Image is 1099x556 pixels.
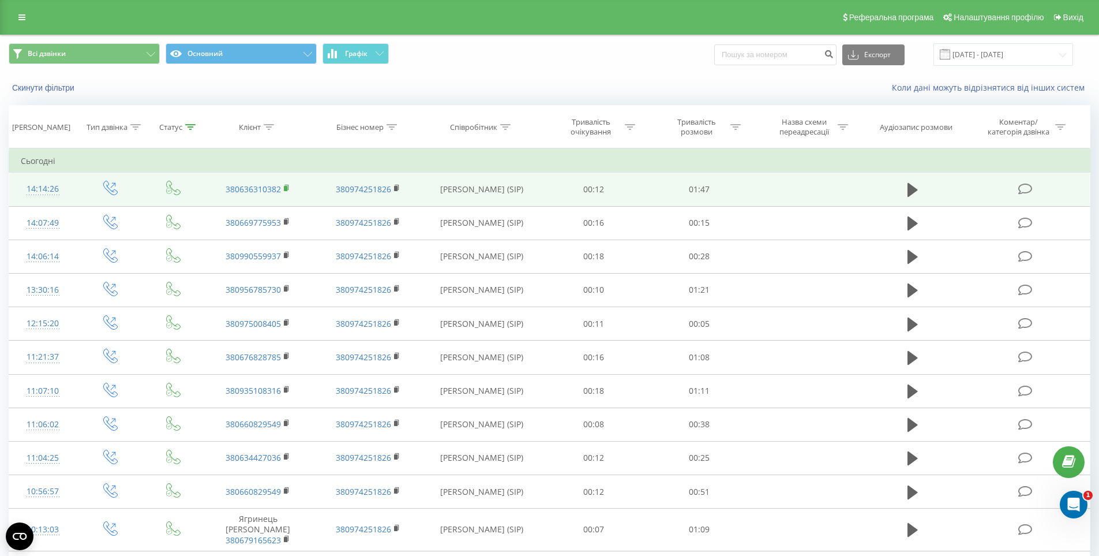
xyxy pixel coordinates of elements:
[1083,491,1093,500] span: 1
[423,206,541,240] td: [PERSON_NAME] (SIP)
[560,117,622,137] div: Тривалість очікування
[21,245,65,268] div: 14:06:14
[336,385,391,396] a: 380974251826
[541,173,647,206] td: 00:12
[647,374,752,408] td: 01:11
[541,408,647,441] td: 00:08
[450,122,497,132] div: Співробітник
[423,441,541,475] td: [PERSON_NAME] (SIP)
[541,475,647,509] td: 00:12
[1063,13,1083,22] span: Вихід
[423,408,541,441] td: [PERSON_NAME] (SIP)
[647,475,752,509] td: 00:51
[423,509,541,551] td: [PERSON_NAME] (SIP)
[714,44,837,65] input: Пошук за номером
[892,82,1090,93] a: Коли дані можуть відрізнятися вiд інших систем
[9,83,80,93] button: Скинути фільтри
[647,341,752,374] td: 01:08
[647,441,752,475] td: 00:25
[239,122,261,132] div: Клієнт
[226,217,281,228] a: 380669775953
[541,206,647,240] td: 00:16
[423,475,541,509] td: [PERSON_NAME] (SIP)
[9,43,160,64] button: Всі дзвінки
[345,50,367,58] span: Графік
[647,307,752,341] td: 00:05
[21,346,65,368] div: 11:21:37
[647,173,752,206] td: 01:47
[28,49,66,58] span: Всі дзвінки
[336,217,391,228] a: 380974251826
[6,523,33,550] button: Open CMP widget
[541,240,647,273] td: 00:18
[226,419,281,430] a: 380660829549
[21,178,65,200] div: 14:14:26
[773,117,835,137] div: Назва схеми переадресації
[541,374,647,408] td: 00:18
[647,509,752,551] td: 01:09
[336,352,391,363] a: 380974251826
[226,184,281,195] a: 380636310382
[336,184,391,195] a: 380974251826
[21,312,65,335] div: 12:15:20
[336,122,384,132] div: Бізнес номер
[226,452,281,463] a: 380634427036
[423,341,541,374] td: [PERSON_NAME] (SIP)
[336,524,391,535] a: 380974251826
[423,240,541,273] td: [PERSON_NAME] (SIP)
[954,13,1044,22] span: Налаштування профілю
[336,318,391,329] a: 380974251826
[647,240,752,273] td: 00:28
[21,447,65,469] div: 11:04:25
[336,452,391,463] a: 380974251826
[1060,491,1087,518] iframe: Intercom live chat
[226,251,281,262] a: 380990559937
[226,385,281,396] a: 380935108316
[666,117,727,137] div: Тривалість розмови
[880,122,952,132] div: Аудіозапис розмови
[336,284,391,295] a: 380974251826
[423,273,541,307] td: [PERSON_NAME] (SIP)
[226,318,281,329] a: 380975008405
[226,486,281,497] a: 380660829549
[322,43,389,64] button: Графік
[541,441,647,475] td: 00:12
[647,273,752,307] td: 01:21
[336,419,391,430] a: 380974251826
[336,486,391,497] a: 380974251826
[21,518,65,541] div: 10:13:03
[423,374,541,408] td: [PERSON_NAME] (SIP)
[423,307,541,341] td: [PERSON_NAME] (SIP)
[541,273,647,307] td: 00:10
[647,206,752,240] td: 00:15
[226,535,281,546] a: 380679165623
[336,251,391,262] a: 380974251826
[849,13,934,22] span: Реферальна програма
[21,279,65,301] div: 13:30:16
[203,509,313,551] td: Ягринець [PERSON_NAME]
[541,341,647,374] td: 00:16
[21,212,65,234] div: 14:07:49
[12,122,70,132] div: [PERSON_NAME]
[21,380,65,402] div: 11:07:10
[159,122,182,132] div: Статус
[166,43,317,64] button: Основний
[423,173,541,206] td: [PERSON_NAME] (SIP)
[9,150,1090,173] td: Сьогодні
[226,352,281,363] a: 380676828785
[842,44,905,65] button: Експорт
[87,122,127,132] div: Тип дзвінка
[226,284,281,295] a: 380956785730
[541,509,647,551] td: 00:07
[647,408,752,441] td: 00:38
[985,117,1052,137] div: Коментар/категорія дзвінка
[21,480,65,503] div: 10:56:57
[21,413,65,436] div: 11:06:02
[541,307,647,341] td: 00:11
